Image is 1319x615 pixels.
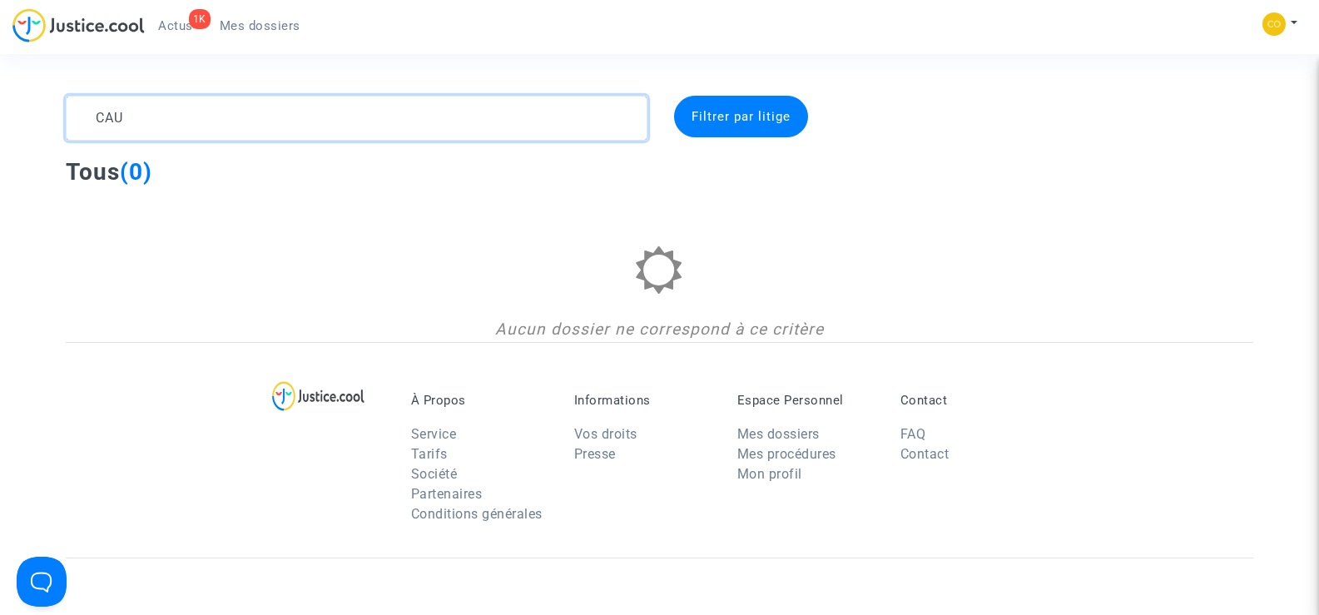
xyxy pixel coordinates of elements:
[574,426,637,442] a: Vos droits
[737,466,802,482] a: Mon profil
[900,393,1039,408] p: Contact
[189,9,211,29] div: 1K
[574,446,616,462] a: Presse
[120,158,152,186] span: (0)
[411,486,483,502] a: Partenaires
[411,466,458,482] a: Société
[411,446,448,462] a: Tarifs
[411,506,543,522] a: Conditions générales
[737,426,820,442] a: Mes dossiers
[17,557,67,607] iframe: Help Scout Beacon - Open
[158,18,193,33] span: Actus
[411,426,457,442] a: Service
[206,13,314,38] a: Mes dossiers
[737,393,875,408] p: Espace Personnel
[574,393,712,408] p: Informations
[900,446,950,462] a: Contact
[411,393,549,408] p: À Propos
[900,426,926,442] a: FAQ
[66,318,1253,342] div: Aucun dossier ne correspond à ce critère
[12,8,145,42] img: jc-logo.svg
[66,158,120,186] span: Tous
[737,446,836,462] a: Mes procédures
[692,109,791,124] span: Filtrer par litige
[1262,12,1286,36] img: 84a266a8493598cb3cce1313e02c3431
[220,18,300,33] span: Mes dossiers
[272,381,364,411] img: logo-lg.svg
[145,13,206,38] a: 1KActus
